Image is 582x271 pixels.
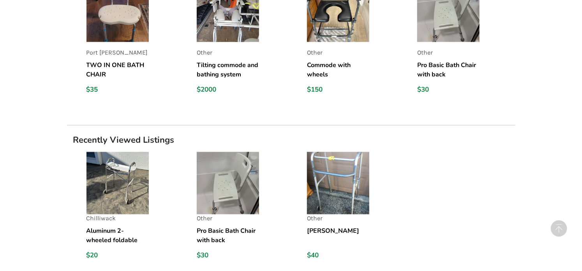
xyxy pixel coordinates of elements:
[307,85,369,94] div: $150
[86,48,149,57] p: Port [PERSON_NAME]
[197,152,259,214] img: listing
[307,60,369,79] h5: Commode with wheels
[86,227,149,245] h5: Aluminum 2-wheeled foldable [PERSON_NAME]
[307,252,369,260] div: $40
[197,48,259,57] p: Other
[417,60,480,79] h5: Pro Basic Bath Chair with back
[86,60,149,79] h5: TWO IN ONE BATH CHAIR
[197,227,259,245] h5: Pro Basic Bath Chair with back
[197,214,259,223] p: Other
[417,85,480,94] div: $30
[86,152,149,214] img: listing
[197,60,259,79] h5: Tilting commode and bathing system
[67,135,515,146] h1: Recently Viewed Listings
[86,252,149,260] div: $20
[197,252,259,260] div: $30
[197,85,259,94] div: $2000
[307,227,369,245] h5: [PERSON_NAME]
[307,48,369,57] p: Other
[307,152,369,214] img: listing
[86,214,149,223] p: Chilliwack
[86,85,149,94] div: $35
[417,48,480,57] p: Other
[307,214,369,223] p: Other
